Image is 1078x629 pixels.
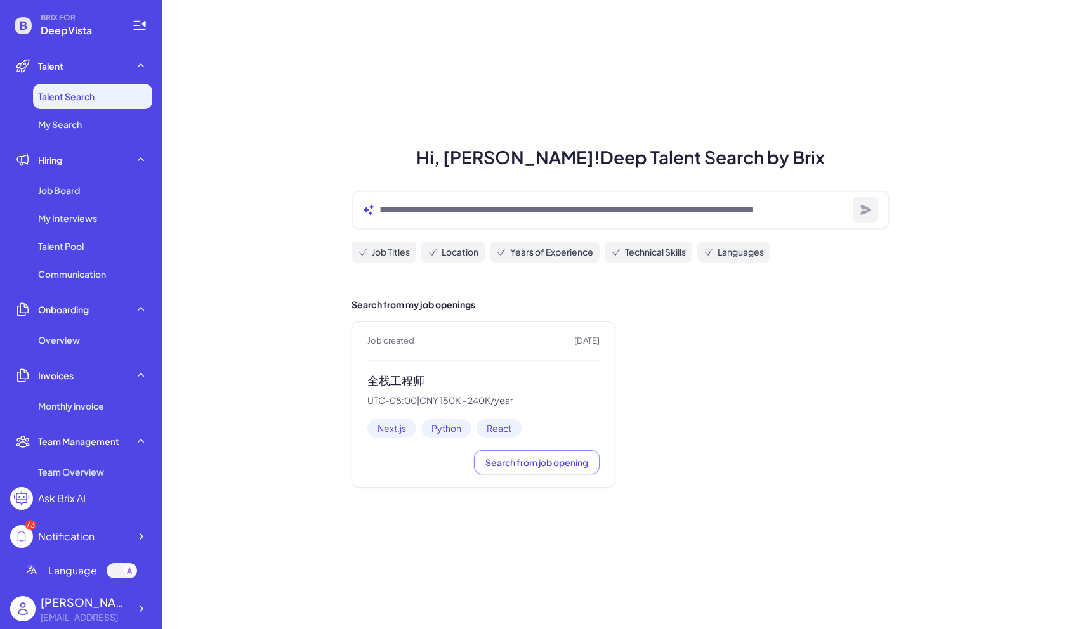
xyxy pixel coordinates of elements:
[48,563,97,578] span: Language
[38,60,63,72] span: Talent
[474,450,600,474] button: Search from job opening
[442,245,478,259] span: Location
[367,395,600,406] p: UTC-08:00 | CNY 150K - 240K/year
[336,144,905,171] h1: Hi, [PERSON_NAME]! Deep Talent Search by Brix
[38,334,80,346] span: Overview
[38,268,106,280] span: Communication
[38,529,95,544] div: Notification
[367,419,416,438] span: Next.js
[38,435,119,448] span: Team Management
[41,611,129,624] div: jingconan@deepvista.ai
[38,240,84,252] span: Talent Pool
[372,245,410,259] span: Job Titles
[10,596,36,621] img: user_logo.png
[477,419,522,438] span: React
[38,303,89,316] span: Onboarding
[718,245,764,259] span: Languages
[510,245,593,259] span: Years of Experience
[625,245,686,259] span: Technical Skills
[25,520,36,530] div: 73
[38,90,95,103] span: Talent Search
[41,593,129,611] div: Jing Conan Wang
[38,184,80,197] span: Job Board
[38,153,62,166] span: Hiring
[421,419,471,438] span: Python
[38,465,104,478] span: Team Overview
[367,373,600,388] h3: 全栈工程师
[41,23,117,38] span: DeepVista
[574,335,600,347] span: [DATE]
[485,457,588,468] span: Search from job opening
[352,298,890,311] h2: Search from my job openings
[41,13,117,23] span: BRIX FOR
[38,212,97,224] span: My Interviews
[367,335,414,347] span: Job created
[38,491,86,506] div: Ask Brix AI
[38,118,82,131] span: My Search
[38,369,74,382] span: Invoices
[38,399,104,412] span: Monthly invoice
